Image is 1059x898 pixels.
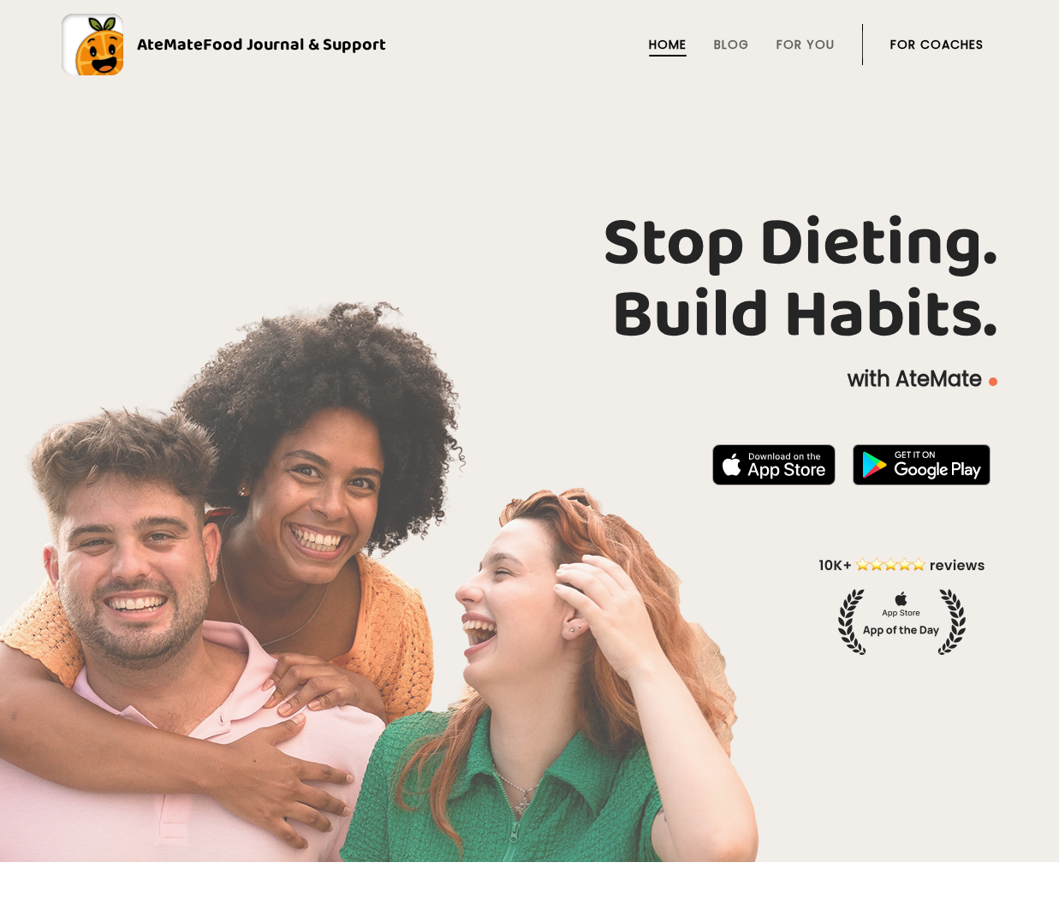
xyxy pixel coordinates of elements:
h1: Stop Dieting. Build Habits. [62,208,997,352]
p: with AteMate [62,366,997,393]
div: AteMate [123,31,386,58]
img: badge-download-google.png [853,444,991,485]
span: Food Journal & Support [203,31,386,58]
a: AteMateFood Journal & Support [62,14,997,75]
a: For Coaches [890,38,984,51]
img: badge-download-apple.svg [712,444,836,485]
a: Home [649,38,687,51]
a: For You [776,38,835,51]
a: Blog [714,38,749,51]
img: home-hero-appoftheday.png [806,555,997,655]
